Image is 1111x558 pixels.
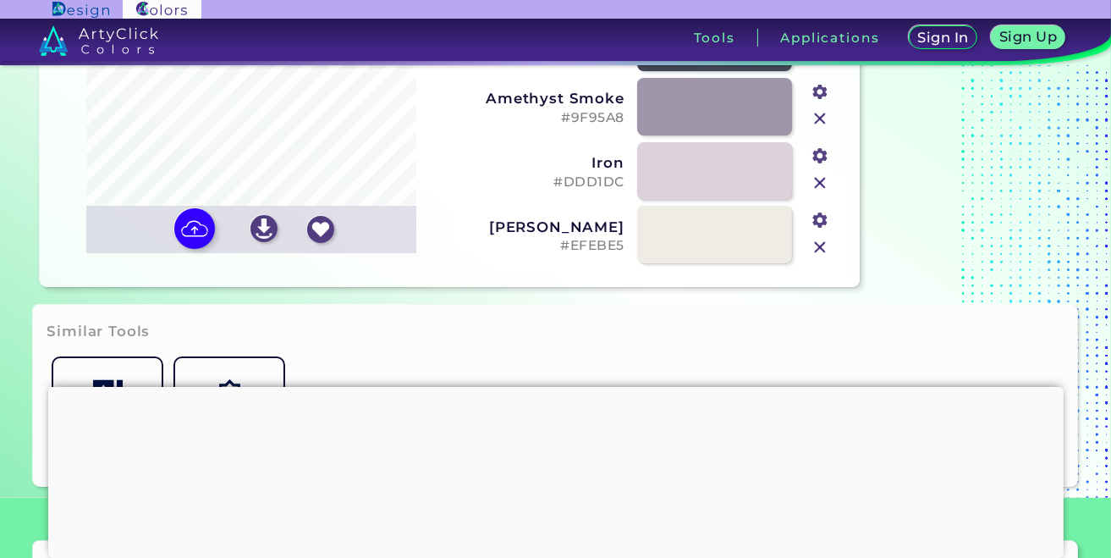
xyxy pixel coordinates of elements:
[47,351,168,473] a: Color Palette Generator
[461,174,624,191] h5: #DDD1DC
[995,27,1062,48] a: Sign Up
[780,31,879,44] h3: Applications
[461,218,624,235] h3: [PERSON_NAME]
[809,172,831,194] img: icon_close.svg
[461,154,624,171] h3: Iron
[1002,30,1054,43] h5: Sign Up
[48,387,1064,554] iframe: Advertisement
[809,108,831,130] img: icon_close.svg
[912,27,975,48] a: Sign In
[174,208,215,249] img: icon picture
[307,216,334,243] img: icon_favourite_white.svg
[39,25,158,56] img: logo_artyclick_colors_white.svg
[52,2,109,18] img: ArtyClick Design logo
[250,215,278,242] img: icon_download_white.svg
[215,379,245,409] img: icon_color_shades.svg
[47,322,150,342] h3: Similar Tools
[461,90,624,107] h3: Amethyst Smoke
[461,238,624,254] h5: #EFEBE5
[93,379,123,409] img: icon_col_pal_col.svg
[920,31,966,44] h5: Sign In
[809,236,831,258] img: icon_close.svg
[461,110,624,126] h5: #9F95A8
[168,351,290,473] a: Color Shades Finder
[694,31,735,44] h3: Tools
